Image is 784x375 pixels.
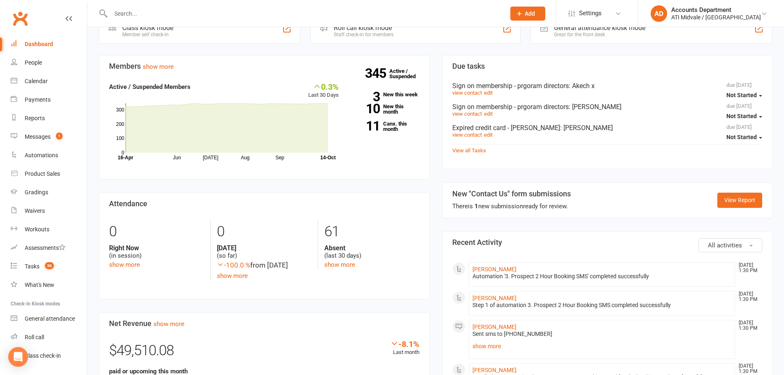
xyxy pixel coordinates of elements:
button: Not Started [726,88,762,103]
div: Gradings [25,189,48,196]
a: Messages 1 [11,128,87,146]
div: (last 30 days) [324,244,419,260]
div: Step 1 of automation 3. Prospect 2 Hour Booking SMS completed successfully [472,302,732,309]
div: Sign on membership - prgoram directors [452,82,763,90]
button: Not Started [726,130,762,145]
div: Dashboard [25,41,53,47]
a: edit [484,132,493,138]
a: 10New this month [351,104,419,114]
a: Dashboard [11,35,87,54]
strong: [DATE] [217,244,312,252]
div: There is new submission ready for review. [452,201,571,211]
a: Assessments [11,239,87,257]
a: Product Sales [11,165,87,183]
a: View all Tasks [452,147,486,154]
a: [PERSON_NAME] [472,295,516,301]
div: Automations [25,152,58,158]
div: Member self check-in [122,32,173,37]
a: View Report [717,193,762,207]
div: Accounts Department [671,6,761,14]
span: -100.0 % [217,261,250,269]
span: Sent sms to [PHONE_NUMBER] [472,331,552,337]
h3: Recent Activity [452,238,763,247]
div: Assessments [25,245,65,251]
a: show more [154,320,184,328]
div: from [DATE] [217,260,312,271]
span: Not Started [726,92,757,98]
div: 0 [217,219,312,244]
a: Payments [11,91,87,109]
div: General attendance [25,315,75,322]
strong: 3 [351,91,380,103]
h3: New "Contact Us" form submissions [452,190,571,198]
span: All activities [708,242,742,249]
span: : [PERSON_NAME] [569,103,621,111]
div: 0 [109,219,204,244]
a: view contact [452,111,482,117]
a: What's New [11,276,87,294]
a: show more [109,261,140,268]
div: Class check-in [25,352,61,359]
a: Clubworx [10,8,30,29]
time: [DATE] 1:30 PM [735,363,762,374]
strong: 10 [351,102,380,115]
button: All activities [698,238,762,252]
div: Great for the front desk [554,32,645,37]
div: Payments [25,96,51,103]
div: Last 30 Days [308,82,339,100]
a: [PERSON_NAME] [472,367,516,373]
strong: Absent [324,244,419,252]
a: [PERSON_NAME] [472,324,516,330]
strong: 1 [475,203,478,210]
div: Tasks [25,263,40,270]
div: Calendar [25,78,48,84]
a: General attendance kiosk mode [11,310,87,328]
div: What's New [25,282,54,288]
a: show more [472,340,732,352]
a: Workouts [11,220,87,239]
div: 61 [324,219,419,244]
a: People [11,54,87,72]
a: Class kiosk mode [11,347,87,365]
a: view contact [452,132,482,138]
input: Search... [108,8,500,19]
a: Calendar [11,72,87,91]
span: : Akech x [569,82,595,90]
div: ATI Midvale / [GEOGRAPHIC_DATA] [671,14,761,21]
div: Open Intercom Messenger [8,347,28,367]
div: Waivers [25,207,45,214]
div: -8.1% [390,339,419,348]
strong: paid or upcoming this month [109,368,188,375]
h3: Attendance [109,200,419,208]
span: 1 [56,133,63,140]
strong: 11 [351,120,380,132]
div: Sign on membership - prgoram directors [452,103,763,111]
a: show more [217,272,248,280]
span: 36 [45,262,54,269]
div: AD [651,5,667,22]
button: Not Started [726,109,762,124]
time: [DATE] 1:30 PM [735,320,762,331]
div: Staff check-in for members [334,32,393,37]
a: edit [484,111,493,117]
span: Add [525,10,535,17]
a: show more [324,261,355,268]
div: 0.3% [308,82,339,91]
a: 11Canx. this month [351,121,419,132]
time: [DATE] 1:30 PM [735,263,762,273]
a: Roll call [11,328,87,347]
span: Settings [579,4,602,23]
h3: Due tasks [452,62,763,70]
div: Roll call kiosk mode [334,24,393,32]
a: 3New this week [351,92,419,97]
a: 345Active / Suspended [389,62,426,85]
a: Waivers [11,202,87,220]
div: General attendance kiosk mode [554,24,645,32]
span: Not Started [726,134,757,140]
button: Add [510,7,545,21]
a: show more [143,63,174,70]
a: view contact [452,90,482,96]
a: Gradings [11,183,87,202]
div: Class kiosk mode [122,24,173,32]
div: $49,510.08 [109,339,419,366]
